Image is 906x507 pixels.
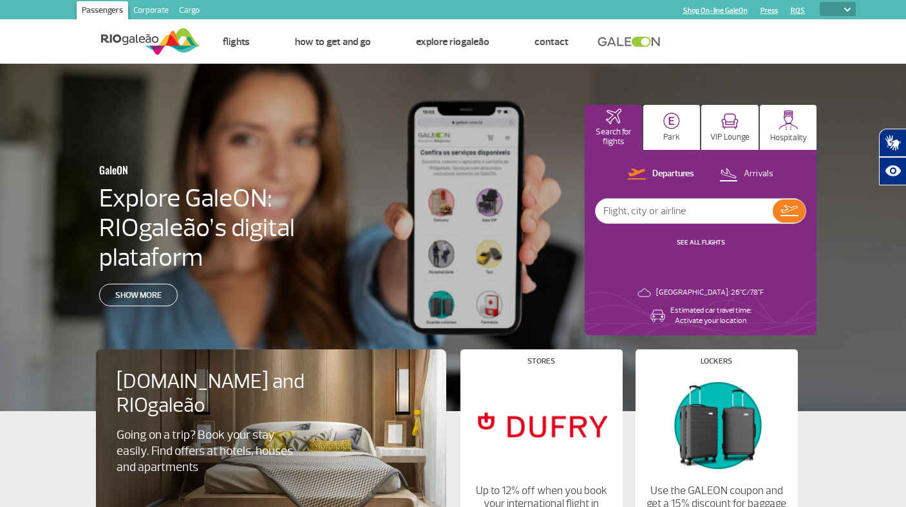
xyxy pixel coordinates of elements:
img: vipRoom.svg [721,113,739,129]
a: Flights [223,35,250,48]
button: Abrir recursos assistivos. [879,157,906,185]
p: Going on a trip? Book your stay easily. Find offers at hotels, houses and apartments [117,427,299,475]
img: Stores [471,375,611,474]
button: Arrivals [715,166,777,183]
a: SEE ALL FLIGHTS [677,238,725,246]
p: Hospitality [770,133,807,143]
p: VIP Lounge [710,133,750,142]
p: Search for flights [591,127,636,147]
a: Press [760,6,778,15]
p: [GEOGRAPHIC_DATA]: 26°C/78°F [656,288,764,298]
h3: GaleON [99,156,314,183]
h4: [DOMAIN_NAME] and RIOgaleão [117,370,321,418]
a: How to get and go [295,35,371,48]
p: Estimated car travel time: Activate your location [670,306,751,326]
img: hospitality.svg [779,110,798,130]
h4: Explore GaleON: RIOgaleão’s digital plataform [99,183,377,272]
a: RQS [791,6,805,15]
a: Passengers [77,1,128,22]
a: Show more [99,284,178,306]
button: Park [643,105,701,150]
a: Shop On-line GaleOn [683,6,748,15]
button: Hospitality [760,105,817,150]
a: Cargo [174,1,205,22]
input: Flight, city or airline [596,199,773,223]
p: Park [663,133,680,142]
h4: Stores [527,358,555,365]
h4: Lockers [701,358,732,365]
a: Explore RIOgaleão [416,35,489,48]
button: Abrir tradutor de língua de sinais. [879,129,906,157]
button: Search for flights [585,105,642,150]
button: VIP Lounge [701,105,759,150]
img: carParkingHome.svg [663,113,680,129]
div: Plugin de acessibilidade da Hand Talk. [879,129,906,185]
button: Departures [624,166,698,183]
p: Departures [652,168,694,180]
img: airplaneHomeActive.svg [606,109,621,124]
a: Contact [534,35,569,48]
p: Arrivals [744,168,773,180]
button: SEE ALL FLIGHTS [673,237,729,248]
a: [DOMAIN_NAME] and RIOgaleãoGoing on a trip? Book your stay easily. Find offers at hotels, houses ... [117,370,426,475]
a: Corporate [128,1,174,22]
img: Lockers [646,375,786,474]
